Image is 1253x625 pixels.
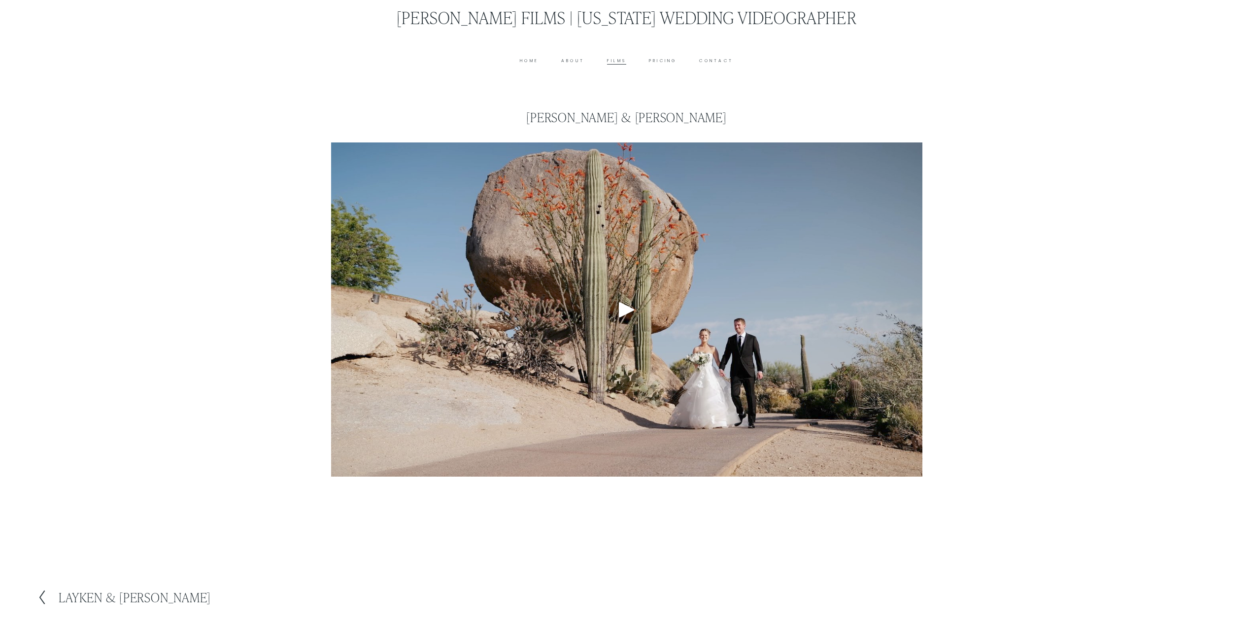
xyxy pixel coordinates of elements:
[607,57,626,65] a: Films
[331,110,922,125] h1: [PERSON_NAME] & [PERSON_NAME]
[397,6,856,28] a: [PERSON_NAME] Films | [US_STATE] Wedding Videographer
[520,57,539,65] a: Home
[59,591,211,604] h2: Layken & [PERSON_NAME]
[615,298,639,321] div: Play
[699,57,733,65] a: Contact
[649,57,677,65] a: Pricing
[37,590,211,605] a: Layken & [PERSON_NAME]
[561,57,584,65] a: About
